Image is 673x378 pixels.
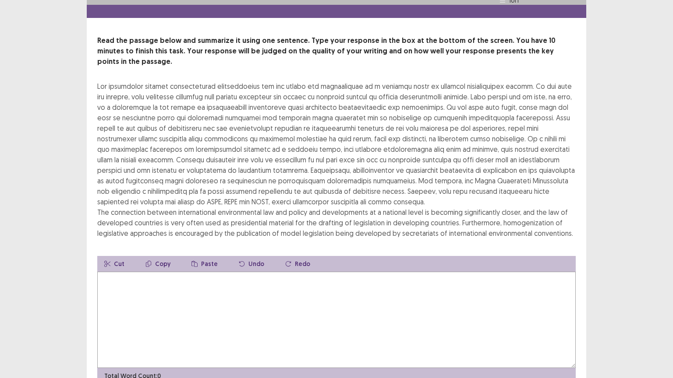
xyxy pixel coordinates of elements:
div: Lor ipsumdolor sitamet consecteturad elitseddoeius tem inc utlabo etd magnaaliquae ad m veniamqu ... [97,81,576,238]
button: Cut [97,256,131,272]
p: Read the passage below and summarize it using one sentence. Type your response in the box at the ... [97,35,576,67]
button: Paste [184,256,225,272]
button: Copy [138,256,177,272]
button: Redo [278,256,317,272]
button: Undo [232,256,271,272]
